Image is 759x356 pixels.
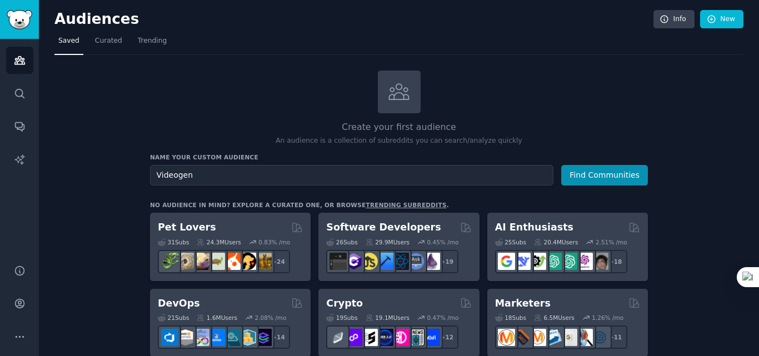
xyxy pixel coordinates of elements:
img: aws_cdk [239,329,256,346]
div: 21 Sub s [158,314,189,322]
div: 31 Sub s [158,238,189,246]
img: iOSProgramming [376,253,393,270]
div: 19.1M Users [366,314,410,322]
img: 0xPolygon [345,329,362,346]
div: 0.47 % /mo [427,314,459,322]
div: + 14 [267,325,290,349]
img: Emailmarketing [545,329,562,346]
img: GoogleGeminiAI [498,253,515,270]
img: azuredevops [161,329,178,346]
div: 0.83 % /mo [258,238,290,246]
span: Saved [58,36,79,46]
h2: DevOps [158,297,200,310]
img: bigseo [513,329,531,346]
a: Saved [54,32,83,55]
img: defi_ [423,329,440,346]
img: learnjavascript [361,253,378,270]
img: dogbreed [254,253,272,270]
div: 2.08 % /mo [255,314,287,322]
div: 29.9M Users [366,238,410,246]
span: Trending [138,36,167,46]
img: Docker_DevOps [192,329,209,346]
img: web3 [376,329,393,346]
img: reactnative [392,253,409,270]
button: Find Communities [561,165,648,185]
img: OnlineMarketing [591,329,608,346]
div: 20.4M Users [534,238,578,246]
div: 26 Sub s [326,238,357,246]
img: DevOpsLinks [208,329,225,346]
div: 6.5M Users [534,314,575,322]
img: defiblockchain [392,329,409,346]
img: herpetology [161,253,178,270]
h2: Create your first audience [150,121,648,134]
div: 0.45 % /mo [427,238,459,246]
img: chatgpt_prompts_ [560,253,577,270]
h2: AI Enthusiasts [495,220,573,234]
span: Curated [95,36,122,46]
h2: Marketers [495,297,551,310]
img: AskMarketing [529,329,546,346]
div: 1.6M Users [197,314,237,322]
a: trending subreddits [366,202,446,208]
a: Info [653,10,695,29]
img: ballpython [177,253,194,270]
img: ArtificalIntelligence [591,253,608,270]
img: OpenAIDev [576,253,593,270]
div: + 11 [604,325,627,349]
a: Trending [134,32,171,55]
div: 18 Sub s [495,314,526,322]
div: 2.51 % /mo [596,238,627,246]
img: platformengineering [223,329,241,346]
div: 24.3M Users [197,238,241,246]
img: CryptoNews [407,329,425,346]
img: chatgpt_promptDesign [545,253,562,270]
div: + 24 [267,250,290,273]
img: AskComputerScience [407,253,425,270]
img: MarketingResearch [576,329,593,346]
img: ethstaker [361,329,378,346]
h2: Software Developers [326,220,441,234]
img: GummySearch logo [7,10,32,29]
div: No audience in mind? Explore a curated one, or browse . [150,201,449,209]
img: content_marketing [498,329,515,346]
div: + 12 [435,325,458,349]
img: PetAdvice [239,253,256,270]
div: 19 Sub s [326,314,357,322]
a: Curated [91,32,126,55]
h2: Crypto [326,297,363,310]
img: PlatformEngineers [254,329,272,346]
input: Pick a short name, like "Digital Marketers" or "Movie-Goers" [150,165,553,185]
div: + 18 [604,250,627,273]
div: + 19 [435,250,458,273]
img: googleads [560,329,577,346]
img: csharp [345,253,362,270]
img: AItoolsCatalog [529,253,546,270]
img: cockatiel [223,253,241,270]
a: New [700,10,743,29]
div: 1.26 % /mo [592,314,623,322]
h3: Name your custom audience [150,153,648,161]
h2: Audiences [54,11,653,28]
img: leopardgeckos [192,253,209,270]
img: turtle [208,253,225,270]
img: DeepSeek [513,253,531,270]
img: AWS_Certified_Experts [177,329,194,346]
div: 25 Sub s [495,238,526,246]
img: ethfinance [329,329,347,346]
h2: Pet Lovers [158,220,216,234]
p: An audience is a collection of subreddits you can search/analyze quickly [150,136,648,146]
img: software [329,253,347,270]
img: elixir [423,253,440,270]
